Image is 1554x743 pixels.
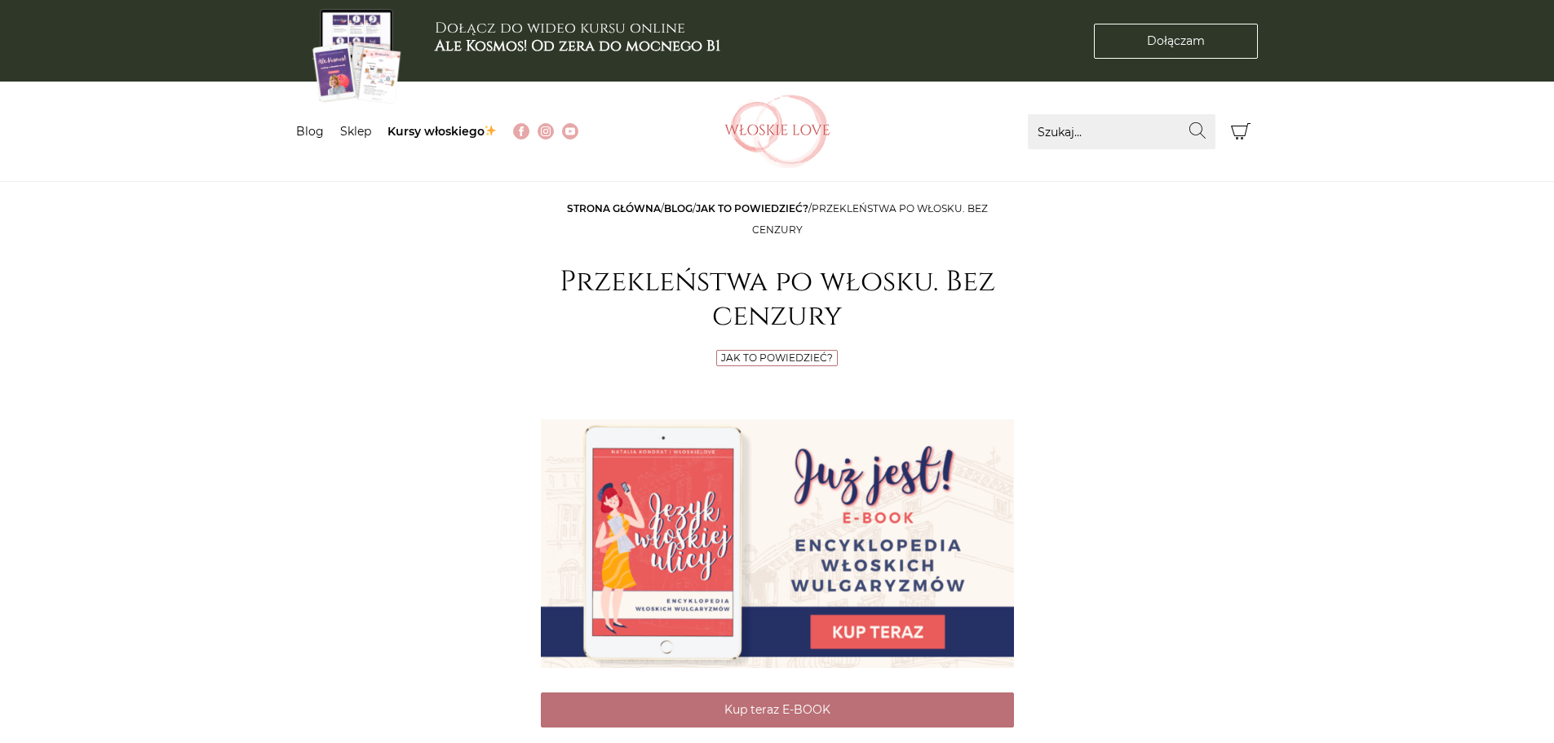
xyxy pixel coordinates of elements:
img: ✨ [485,125,496,136]
input: Szukaj... [1028,114,1215,149]
a: Sklep [340,124,371,139]
a: Blog [664,202,693,214]
h1: Przekleństwa po włosku. Bez cenzury [541,265,1014,334]
img: Włoskielove [724,95,830,168]
a: Strona główna [567,202,661,214]
h3: Dołącz do wideo kursu online [435,20,720,55]
a: Blog [296,124,324,139]
a: Dołączam [1094,24,1258,59]
a: Jak to powiedzieć? [696,202,808,214]
a: Kursy włoskiego [387,124,498,139]
span: Przekleństwa po włosku. Bez cenzury [752,202,988,236]
span: / / / [567,202,988,236]
button: Koszyk [1224,114,1259,149]
span: Dołączam [1147,33,1205,50]
a: Kup teraz E-BOOK [541,692,1014,728]
b: Ale Kosmos! Od zera do mocnego B1 [435,36,720,56]
a: Jak to powiedzieć? [721,352,833,364]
